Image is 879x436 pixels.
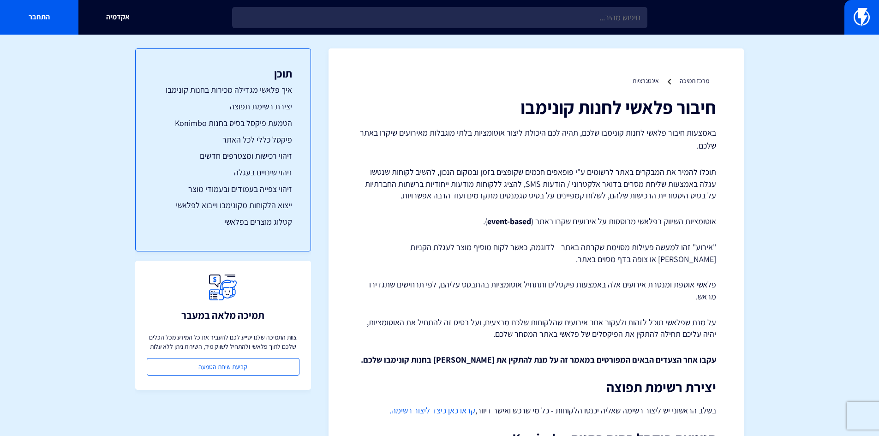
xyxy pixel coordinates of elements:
a: הטמעת פיקסל בסיס בחנות Konimbo [154,117,292,129]
p: תוכלו להמיר את המבקרים באתר לרשומים ע"י פופאפים חכמים שקופצים בזמן ובמקום הנכון, להשיב לקוחות שנט... [356,166,716,202]
p: פלאשי אוספת ומנטרת אירועים אלה באמצעות פיקסלים ותתחיל אוטומציות בהתבסס עליהם, לפי תרחישים שתגדירו... [356,279,716,302]
strong: event-based [487,216,531,227]
h3: תמיכה מלאה במעבר [181,310,264,321]
a: ייצוא הלקוחות מקונימבו וייבוא לפלאשי [154,199,292,211]
a: קראו כאן כיצד ליצור רשימה. [389,405,475,416]
a: זיהוי שינויים בעגלה [154,167,292,179]
strong: עקבו אחר הצעדים הבאים המפורטים במאמר זה על מנת להתקין את [PERSON_NAME] בחנות קונימבו שלכם. [361,354,716,365]
a: יצירת רשימת תפוצה [154,101,292,113]
p: צוות התמיכה שלנו יסייע לכם להעביר את כל המידע מכל הכלים שלכם לתוך פלאשי ולהתחיל לשווק מיד, השירות... [147,333,299,351]
a: קטלוג מוצרים בפלאשי [154,216,292,228]
p: בשלב הראשוני יש ליצור רשימה שאליה יכנסו הלקוחות - כל מי שרכש ואישר דיוור, [356,404,716,417]
p: על מנת שפלאשי תוכל לזהות ולעקוב אחר אירועים שהלקוחות שלכם מבצעים, ועל בסיס זה להתחיל את האוטומציו... [356,317,716,340]
h3: תוכן [154,67,292,79]
a: זיהוי צפייה בעמודים ובעמודי מוצר [154,183,292,195]
a: אינטגרציות [633,77,659,85]
a: איך פלאשי מגדילה מכירות בחנות קונימבו [154,84,292,96]
p: אוטומציות השיווק בפלאשי מבוססות על אירועים שקרו באתר ( ). [356,215,716,227]
input: חיפוש מהיר... [232,7,647,28]
a: מרכז תמיכה [680,77,709,85]
p: באמצעות חיבור פלאשי לחנות קונימבו שלכם, תהיה לכם היכולת ליצור אוטומציות בלתי מוגבלות מאירועים שיק... [356,126,716,152]
p: "אירוע" זהו למעשה פעילות מסוימת שקרתה באתר - לדוגמה, כאשר לקוח מוסיף מוצר לעגלת הקניות [PERSON_NA... [356,241,716,265]
a: פיקסל כללי לכל האתר [154,134,292,146]
a: קביעת שיחת הטמעה [147,358,299,376]
a: זיהוי רכישות ומצטרפים חדשים [154,150,292,162]
h1: חיבור פלאשי לחנות קונימבו [356,97,716,117]
h2: יצירת רשימת תפוצה [356,380,716,395]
